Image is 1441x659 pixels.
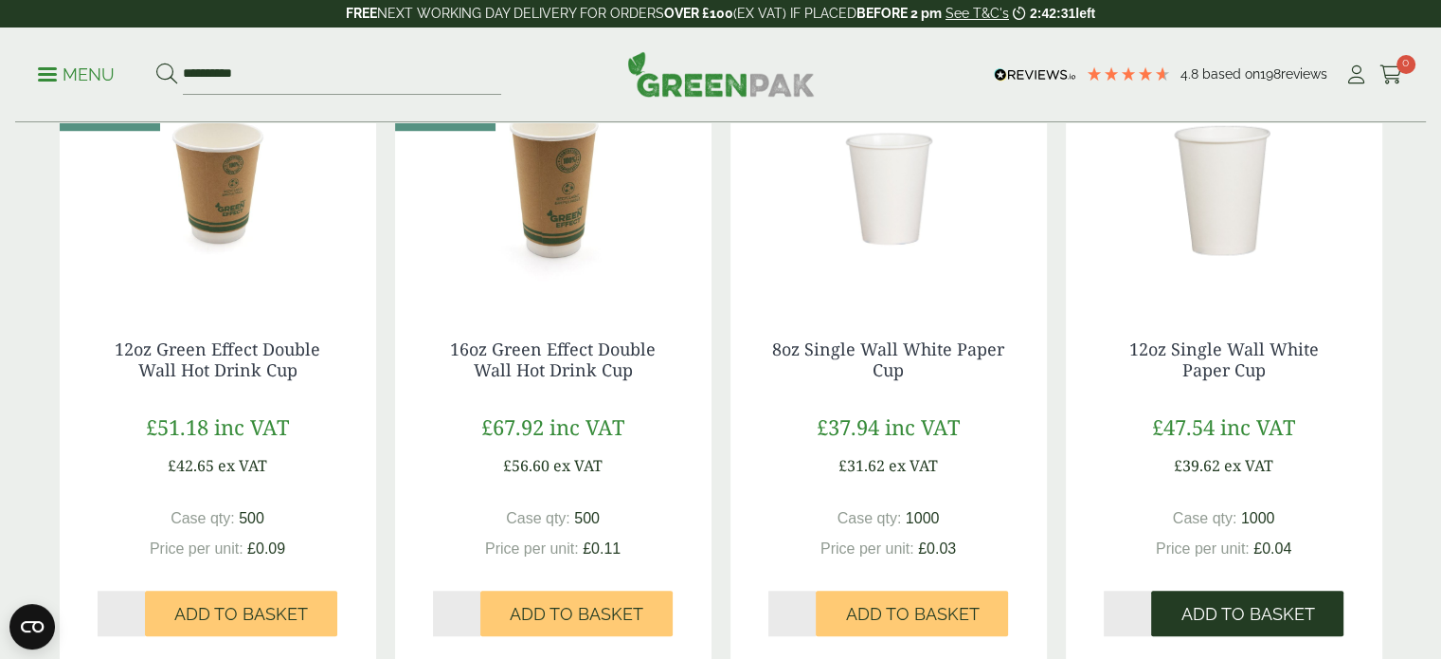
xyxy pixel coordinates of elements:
a: 0 [1379,61,1403,89]
span: Price per unit: [1156,540,1250,557]
a: 8oz Single Wall White Paper Cup [772,338,1004,381]
button: Add to Basket [816,591,1008,636]
i: Cart [1379,65,1403,84]
a: 16oz Green Effect Double Wall Hot Drink Cup [450,338,656,381]
span: £37.94 [817,412,879,441]
span: Case qty: [1173,510,1237,526]
span: Add to Basket [510,604,643,625]
button: Add to Basket [1151,591,1343,636]
p: Menu [38,64,115,86]
span: 1000 [1241,510,1275,526]
span: inc VAT [885,412,960,441]
span: £42.65 [168,455,214,476]
strong: OVER £100 [664,6,733,21]
span: 1000 [906,510,940,526]
img: DSC_9763a [1066,64,1382,302]
span: 198 [1260,66,1281,82]
span: £0.04 [1253,540,1291,557]
span: left [1075,6,1095,21]
div: 4.79 Stars [1086,65,1171,82]
span: 500 [574,510,600,526]
span: Add to Basket [845,604,979,625]
span: £47.54 [1152,412,1215,441]
button: Add to Basket [145,591,337,636]
span: Based on [1202,66,1260,82]
a: Menu [38,64,115,82]
img: REVIEWS.io [994,68,1076,82]
strong: FREE [346,6,377,21]
span: £0.11 [583,540,621,557]
span: Add to Basket [1180,604,1314,625]
img: 16oz Green Effect Double Wall Hot Drink cup [395,64,711,302]
strong: BEFORE 2 pm [856,6,942,21]
span: inc VAT [1220,412,1295,441]
a: 12oz Single Wall White Paper Cup [1129,338,1319,381]
span: £31.62 [838,455,885,476]
a: See T&C's [946,6,1009,21]
span: 2:42:31 [1030,6,1075,21]
span: Case qty: [171,510,235,526]
span: Price per unit: [820,540,914,557]
span: inc VAT [214,412,289,441]
span: 500 [239,510,264,526]
span: Price per unit: [150,540,243,557]
button: Open CMP widget [9,604,55,650]
span: ex VAT [218,455,267,476]
span: Case qty: [506,510,570,526]
span: £67.92 [481,412,544,441]
span: 4.8 [1180,66,1202,82]
img: 12oz Green Effect Double Wall Hot Drink Cup [60,64,376,302]
span: £0.09 [247,540,285,557]
span: £51.18 [146,412,208,441]
span: Add to Basket [174,604,308,625]
img: 8oz Single Wall White Paper Cup-0 [730,64,1047,302]
span: £39.62 [1174,455,1220,476]
span: Case qty: [838,510,902,526]
span: £56.60 [503,455,549,476]
i: My Account [1344,65,1368,84]
button: Add to Basket [480,591,673,636]
span: ex VAT [553,455,603,476]
span: Price per unit: [485,540,579,557]
span: ex VAT [1224,455,1273,476]
span: reviews [1281,66,1327,82]
img: GreenPak Supplies [627,51,815,97]
span: 0 [1396,55,1415,74]
span: ex VAT [889,455,938,476]
a: 12oz Green Effect Double Wall Hot Drink Cup [115,338,320,381]
span: inc VAT [549,412,624,441]
span: £0.03 [918,540,956,557]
